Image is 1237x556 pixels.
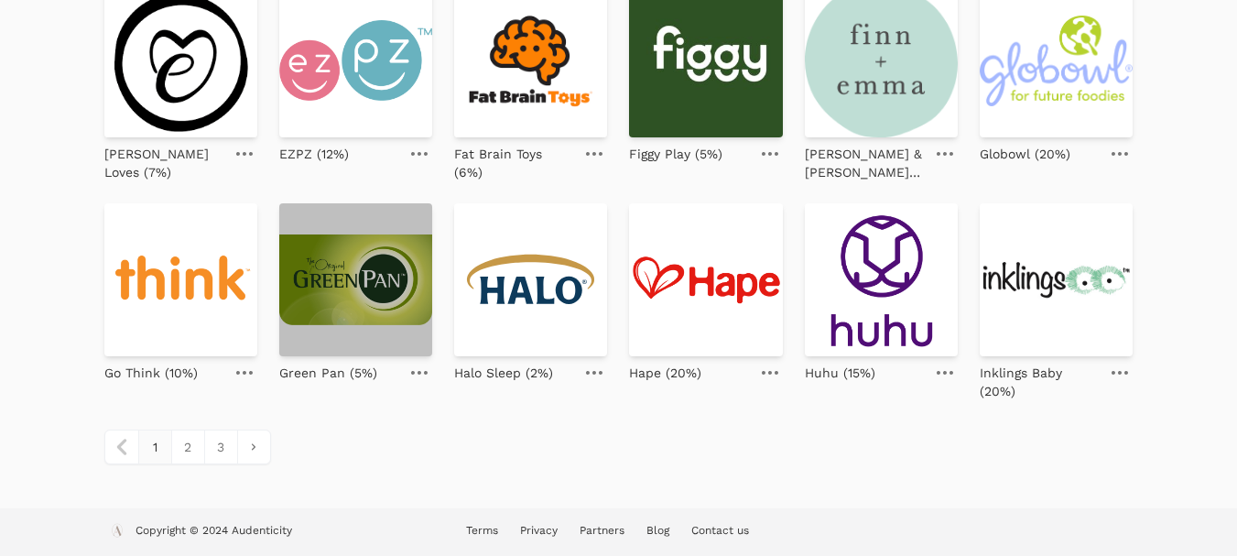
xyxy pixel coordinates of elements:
p: Inklings Baby (20%) [980,364,1100,400]
p: Hape (20%) [629,364,701,382]
a: Huhu (15%) [805,356,875,382]
a: [PERSON_NAME] Loves (7%) [104,137,224,181]
p: Fat Brain Toys (6%) [454,145,574,181]
nav: pagination [104,430,271,464]
p: Go Think (10%) [104,364,198,382]
a: Halo Sleep (2%) [454,356,553,382]
a: Figgy Play (5%) [629,137,722,163]
a: Partners [580,524,624,537]
a: EZPZ (12%) [279,137,349,163]
a: Globowl (20%) [980,137,1070,163]
img: gothink-logo.png [104,203,257,356]
a: Fat Brain Toys (6%) [454,137,574,181]
p: Globowl (20%) [980,145,1070,163]
p: Huhu (15%) [805,364,875,382]
img: HuHu_Logo_Outlined_Stacked_Purple_d3e0ee55-ed66-4583-b299-27a3fd9dc6fc.png [805,203,958,356]
span: 1 [138,431,171,463]
a: Green Pan (5%) [279,356,377,382]
a: Inklings Baby (20%) [980,356,1100,400]
a: [PERSON_NAME] & [PERSON_NAME] (10%) [805,137,925,181]
p: Figgy Play (5%) [629,145,722,163]
p: Halo Sleep (2%) [454,364,553,382]
img: Inklings_Website_Logo.jpg [980,203,1133,356]
a: 2 [171,431,204,463]
a: Contact us [691,524,749,537]
a: 3 [204,431,237,463]
img: LOGO_DESKTOP_2x_efa94dee-03f9-4ac5-b2f2-bf70290f47dc_600x.png [279,203,432,356]
p: [PERSON_NAME] Loves (7%) [104,145,224,181]
p: Green Pan (5%) [279,364,377,382]
p: EZPZ (12%) [279,145,349,163]
p: Copyright © 2024 Audenticity [136,523,292,541]
a: Terms [466,524,498,537]
a: Hape (20%) [629,356,701,382]
a: Blog [646,524,669,537]
a: Go Think (10%) [104,356,198,382]
img: Hape_Logo.png [629,203,782,356]
p: [PERSON_NAME] & [PERSON_NAME] (10%) [805,145,925,181]
img: Halo_Transparent_Logo.svg [454,203,607,356]
a: Privacy [520,524,558,537]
